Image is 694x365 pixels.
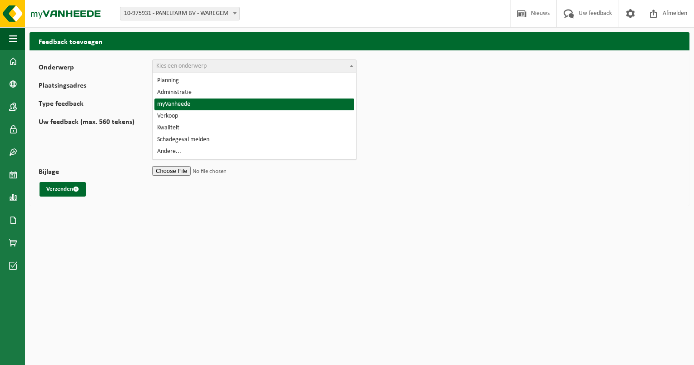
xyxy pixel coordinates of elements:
li: Andere... [154,146,354,158]
label: Plaatsingsadres [39,82,152,91]
li: Schadegeval melden [154,134,354,146]
h2: Feedback toevoegen [30,32,689,50]
li: Planning [154,75,354,87]
li: Administratie [154,87,354,99]
button: Verzenden [40,182,86,197]
label: Onderwerp [39,64,152,73]
label: Type feedback [39,100,152,109]
span: Kies een onderwerp [156,63,207,69]
li: Kwaliteit [154,122,354,134]
span: 10-975931 - PANELFARM BV - WAREGEM [120,7,239,20]
label: Bijlage [39,168,152,178]
li: myVanheede [154,99,354,110]
span: 10-975931 - PANELFARM BV - WAREGEM [120,7,240,20]
label: Uw feedback (max. 560 tekens) [39,118,152,159]
li: Verkoop [154,110,354,122]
